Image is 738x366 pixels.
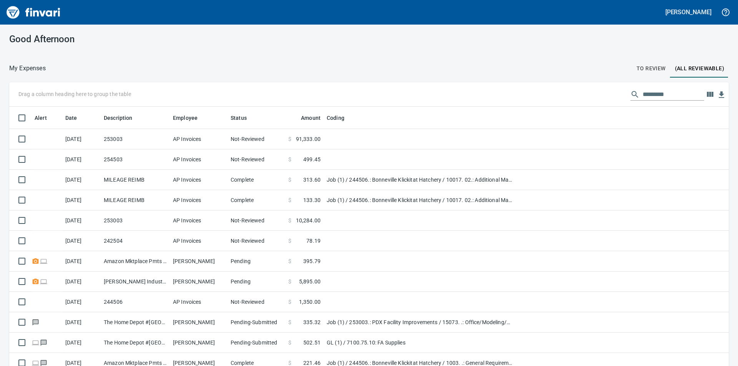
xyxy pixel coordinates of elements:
[303,318,321,326] span: 335.32
[104,113,133,123] span: Description
[170,292,228,312] td: AP Invoices
[9,34,237,45] h3: Good Afternoon
[101,129,170,149] td: 253003
[296,135,321,143] span: 91,333.00
[173,113,208,123] span: Employee
[288,156,291,163] span: $
[101,231,170,251] td: 242504
[173,113,198,123] span: Employee
[228,170,285,190] td: Complete
[228,190,285,210] td: Complete
[288,237,291,245] span: $
[303,196,321,204] span: 133.30
[327,113,354,123] span: Coding
[716,89,727,101] button: Download Table
[299,298,321,306] span: 1,350.00
[170,333,228,353] td: [PERSON_NAME]
[9,64,46,73] p: My Expenses
[170,251,228,272] td: [PERSON_NAME]
[62,190,101,210] td: [DATE]
[104,113,143,123] span: Description
[101,312,170,333] td: The Home Depot #[GEOGRAPHIC_DATA]
[675,64,724,73] span: (All Reviewable)
[62,333,101,353] td: [DATE]
[40,340,48,345] span: Has messages
[62,292,101,312] td: [DATE]
[170,149,228,170] td: AP Invoices
[288,318,291,326] span: $
[288,135,291,143] span: $
[32,340,40,345] span: Online transaction
[170,170,228,190] td: AP Invoices
[228,251,285,272] td: Pending
[65,113,87,123] span: Date
[62,129,101,149] td: [DATE]
[18,90,131,98] p: Drag a column heading here to group the table
[170,190,228,210] td: AP Invoices
[228,272,285,292] td: Pending
[303,257,321,265] span: 395.79
[303,156,321,163] span: 499.45
[101,210,170,231] td: 253003
[299,278,321,285] span: 5,895.00
[32,258,40,263] span: Receipt Required
[5,3,62,22] img: Finvari
[704,89,716,100] button: Choose columns to display
[306,237,321,245] span: 78.19
[40,258,48,263] span: Online transaction
[291,113,321,123] span: Amount
[101,170,170,190] td: MILEAGE REIMB
[296,217,321,224] span: 10,284.00
[62,312,101,333] td: [DATE]
[228,129,285,149] td: Not-Reviewed
[101,272,170,292] td: [PERSON_NAME] Industr Davidson NC
[62,251,101,272] td: [DATE]
[231,113,257,123] span: Status
[324,333,516,353] td: GL (1) / 7100.75.10: FA Supplies
[9,64,46,73] nav: breadcrumb
[288,257,291,265] span: $
[170,312,228,333] td: [PERSON_NAME]
[32,360,40,365] span: Online transaction
[228,312,285,333] td: Pending-Submitted
[301,113,321,123] span: Amount
[101,333,170,353] td: The Home Depot #[GEOGRAPHIC_DATA]
[324,190,516,210] td: Job (1) / 244506.: Bonneville Klickitat Hatchery / 10017. 02.: Additional Management Expenses (Lo...
[62,272,101,292] td: [DATE]
[228,210,285,231] td: Not-Reviewed
[303,176,321,184] span: 313.60
[170,231,228,251] td: AP Invoices
[101,190,170,210] td: MILEAGE REIMB
[324,170,516,190] td: Job (1) / 244506.: Bonneville Klickitat Hatchery / 10017. 02.: Additional Management Expenses (Lo...
[62,170,101,190] td: [DATE]
[288,217,291,224] span: $
[35,113,57,123] span: Alert
[170,129,228,149] td: AP Invoices
[288,278,291,285] span: $
[170,210,228,231] td: AP Invoices
[40,360,48,365] span: Has messages
[288,339,291,346] span: $
[663,6,713,18] button: [PERSON_NAME]
[637,64,666,73] span: To Review
[101,251,170,272] td: Amazon Mktplace Pmts [DOMAIN_NAME][URL] WA
[324,312,516,333] td: Job (1) / 253003.: PDX Facility Improvements / 15073. .: Office/Modeling/DTM / 5: Other
[228,149,285,170] td: Not-Reviewed
[62,149,101,170] td: [DATE]
[101,149,170,170] td: 254503
[32,320,40,325] span: Has messages
[288,196,291,204] span: $
[40,279,48,284] span: Online transaction
[231,113,247,123] span: Status
[62,231,101,251] td: [DATE]
[65,113,77,123] span: Date
[62,210,101,231] td: [DATE]
[101,292,170,312] td: 244506
[303,339,321,346] span: 502.51
[665,8,711,16] h5: [PERSON_NAME]
[327,113,344,123] span: Coding
[228,231,285,251] td: Not-Reviewed
[288,298,291,306] span: $
[35,113,47,123] span: Alert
